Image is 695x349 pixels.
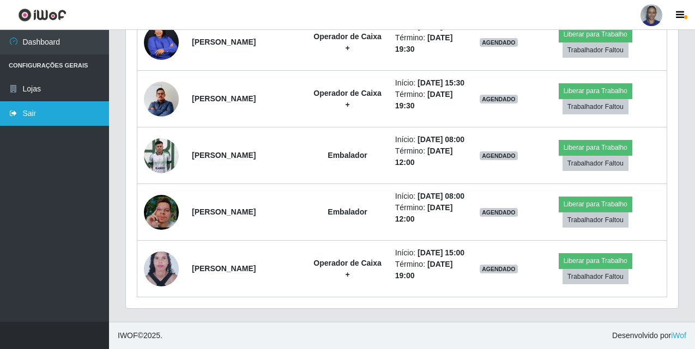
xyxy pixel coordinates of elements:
button: Trabalhador Faltou [563,269,628,284]
li: Término: [395,32,467,55]
strong: [PERSON_NAME] [192,151,256,160]
strong: [PERSON_NAME] [192,264,256,273]
a: iWof [671,331,686,340]
li: Término: [395,259,467,281]
button: Liberar para Trabalho [559,83,632,99]
time: [DATE] 08:00 [418,135,464,144]
img: 1741977061779.jpeg [144,20,179,64]
button: Liberar para Trabalho [559,140,632,155]
li: Início: [395,191,467,202]
li: Início: [395,77,467,89]
button: Liberar para Trabalho [559,253,632,268]
img: 1673728165855.jpeg [144,181,179,243]
span: AGENDADO [480,151,518,160]
img: 1755300711558.jpeg [144,77,179,121]
time: [DATE] 08:00 [418,192,464,200]
li: Início: [395,247,467,259]
time: [DATE] 15:00 [418,248,464,257]
strong: Embalador [328,151,367,160]
span: AGENDADO [480,265,518,273]
strong: Operador de Caixa + [313,259,382,279]
strong: [PERSON_NAME] [192,38,256,46]
img: CoreUI Logo [18,8,67,22]
li: Início: [395,134,467,145]
button: Liberar para Trabalho [559,197,632,212]
button: Trabalhador Faltou [563,42,628,58]
button: Trabalhador Faltou [563,99,628,114]
strong: Operador de Caixa + [313,89,382,109]
strong: Embalador [328,207,367,216]
span: AGENDADO [480,95,518,103]
span: Desenvolvido por [612,330,686,341]
button: Trabalhador Faltou [563,156,628,171]
time: [DATE] 15:30 [418,78,464,87]
span: IWOF [118,331,138,340]
img: 1698057093105.jpeg [144,132,179,179]
button: Trabalhador Faltou [563,212,628,228]
button: Liberar para Trabalho [559,27,632,42]
span: AGENDADO [480,208,518,217]
li: Término: [395,145,467,168]
li: Término: [395,89,467,112]
span: AGENDADO [480,38,518,47]
strong: [PERSON_NAME] [192,94,256,103]
img: 1728382310331.jpeg [144,245,179,292]
span: © 2025 . [118,330,162,341]
strong: Operador de Caixa + [313,32,382,52]
strong: [PERSON_NAME] [192,207,256,216]
li: Término: [395,202,467,225]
